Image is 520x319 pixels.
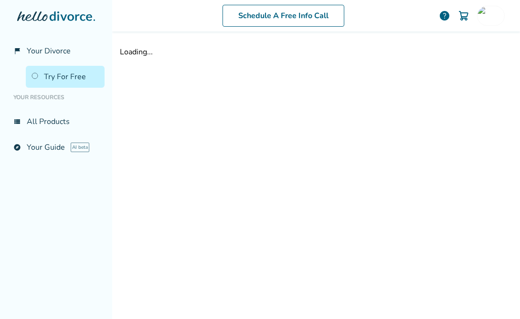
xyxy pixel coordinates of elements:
a: Schedule A Free Info Call [223,5,344,27]
a: Try For Free [26,66,105,88]
span: explore [13,144,21,151]
span: AI beta [71,143,89,152]
img: Cart [458,10,469,21]
a: view_listAll Products [8,111,105,133]
span: view_list [13,118,21,125]
a: help [439,10,450,21]
div: Loading... [120,47,512,57]
span: flag_2 [13,47,21,55]
a: flag_2Your Divorce [8,40,105,62]
li: Your Resources [8,88,105,107]
span: Your Divorce [27,46,71,56]
a: exploreYour GuideAI beta [8,136,105,158]
img: checy16@gmail.com [478,6,497,25]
